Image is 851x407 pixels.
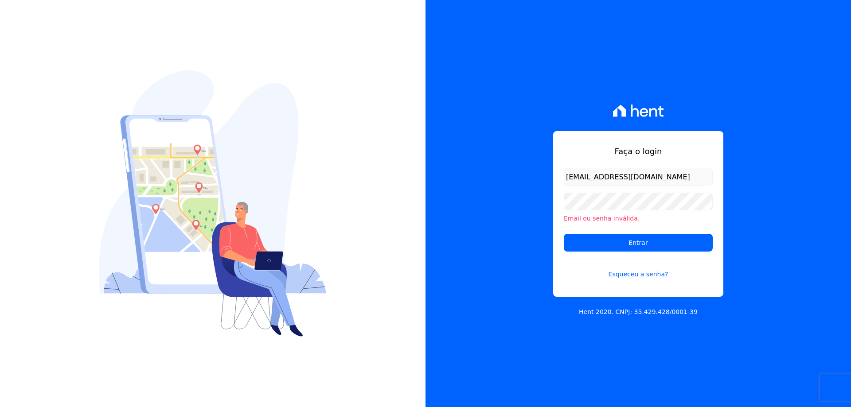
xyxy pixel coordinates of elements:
[564,145,713,157] h1: Faça o login
[564,259,713,279] a: Esqueceu a senha?
[564,234,713,252] input: Entrar
[99,70,327,337] img: Login
[564,168,713,186] input: Email
[579,307,698,317] p: Hent 2020. CNPJ: 35.429.428/0001-39
[564,214,713,223] li: Email ou senha inválida.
